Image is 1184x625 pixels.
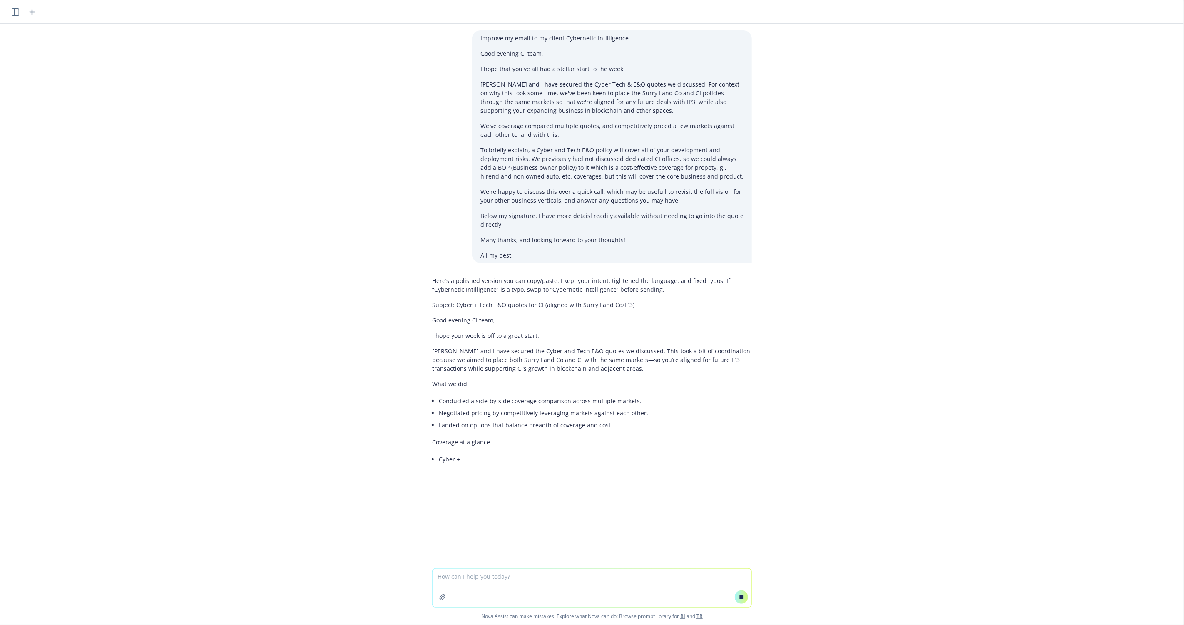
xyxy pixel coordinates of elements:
[439,395,752,407] li: Conducted a side-by-side coverage comparison across multiple markets.
[480,251,744,260] p: All my best,
[432,438,752,446] p: Coverage at a glance
[480,146,744,181] p: To briefly explain, a Cyber and Tech E&O policy will cover all of your development and deployment...
[480,187,744,205] p: We're happy to discuss this over a quick call, which may be usefull to revisit the full vision fo...
[480,122,744,139] p: We've coverage compared multiple quotes, and competitively priced a few markets against each othe...
[432,331,752,340] p: I hope your week is off to a great start.
[432,300,752,309] p: Subject: Cyber + Tech E&O quotes for CI (aligned with Surry Land Co/IP3)
[480,80,744,115] p: [PERSON_NAME] and I have secured the Cyber Tech & E&O quotes we discussed. For context on why thi...
[480,236,744,244] p: Many thanks, and looking forward to your thoughts!
[680,613,685,620] a: BI
[439,419,752,431] li: Landed on options that balance breadth of coverage and cost.
[439,453,752,465] li: Cyber +
[439,407,752,419] li: Negotiated pricing by competitively leveraging markets against each other.
[4,608,1180,625] span: Nova Assist can make mistakes. Explore what Nova can do: Browse prompt library for and
[432,276,752,294] p: Here’s a polished version you can copy/paste. I kept your intent, tightened the language, and fix...
[480,211,744,229] p: Below my signature, I have more detaisl readily available without needing to go into the quote di...
[480,34,744,42] p: Improve my email to my client Cybernetic Intilligence
[432,379,752,388] p: What we did
[696,613,703,620] a: TR
[432,316,752,325] p: Good evening CI team,
[480,49,744,58] p: Good evening CI team,
[480,64,744,73] p: I hope that you've all had a stellar start to the week!
[432,347,752,373] p: [PERSON_NAME] and I have secured the Cyber and Tech E&O quotes we discussed. This took a bit of c...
